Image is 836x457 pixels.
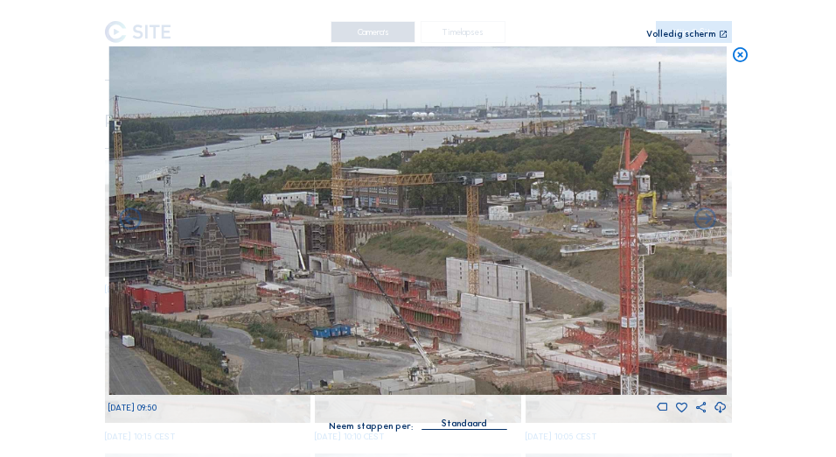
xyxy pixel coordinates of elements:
div: Standaard [442,416,487,432]
img: Image [108,46,727,395]
i: Forward [117,207,144,234]
i: Back [692,207,719,234]
span: [DATE] 09:50 [108,402,157,413]
div: Neem stappen per: [329,422,413,431]
div: Standaard [421,416,507,430]
div: Volledig scherm [646,30,716,39]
